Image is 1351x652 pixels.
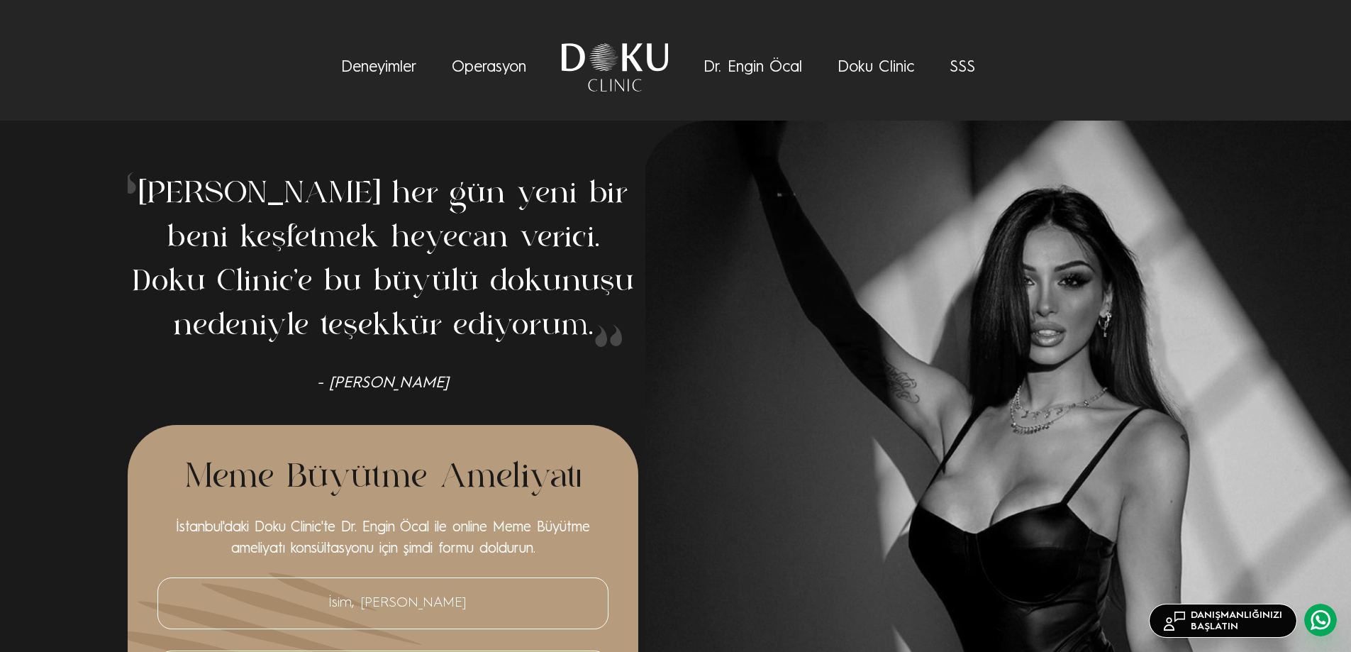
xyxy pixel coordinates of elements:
a: SSS [950,60,975,75]
a: Doku Clinic [838,60,914,75]
input: İsim, [PERSON_NAME] [172,589,594,618]
a: DANIŞMANLIĞINIZIBAŞLATIN [1149,604,1297,638]
h1: [PERSON_NAME] her gün yeni bir beni keşfetmek heyecan verici. Doku Clinic'e bu büyülü dokunuşu ne... [128,172,638,348]
span: - [PERSON_NAME] [128,373,638,393]
h2: Meme Büyütme Ameliyatı [156,453,610,503]
a: Deneyimler [341,60,416,75]
a: Operasyon [452,60,526,75]
p: İstanbul'daki Doku Clinic'te Dr. Engin Öcal ile online Meme Büyütme ameliyatı konsültasyonu için ... [156,517,610,560]
a: Dr. Engin Öcal [704,60,802,75]
img: Doku Clinic [562,43,668,92]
